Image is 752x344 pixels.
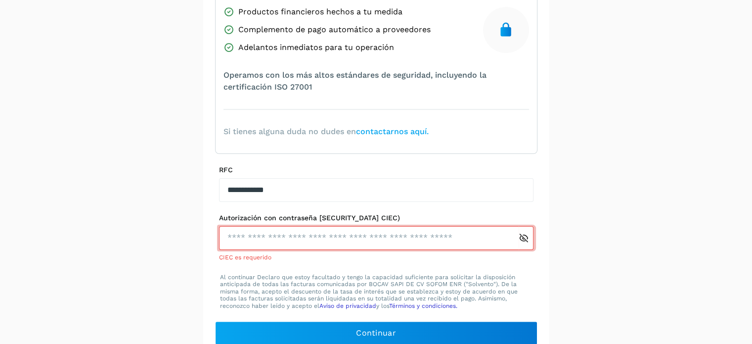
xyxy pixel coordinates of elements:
a: Aviso de privacidad [319,302,376,309]
span: Continuar [356,328,396,339]
img: secure [498,22,514,38]
a: Términos y condiciones. [389,302,457,309]
span: Si tienes alguna duda no dudes en [223,126,429,138]
span: Complemento de pago automático a proveedores [238,24,431,36]
label: RFC [219,166,533,174]
span: Operamos con los más altos estándares de seguridad, incluyendo la certificación ISO 27001 [223,69,529,93]
span: CIEC es requerido [219,254,271,261]
label: Autorización con contraseña [SECURITY_DATA] CIEC) [219,214,533,222]
span: Adelantos inmediatos para tu operación [238,42,394,53]
span: Productos financieros hechos a tu medida [238,6,402,18]
a: contactarnos aquí. [356,127,429,136]
p: Al continuar Declaro que estoy facultado y tengo la capacidad suficiente para solicitar la dispos... [220,274,532,309]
